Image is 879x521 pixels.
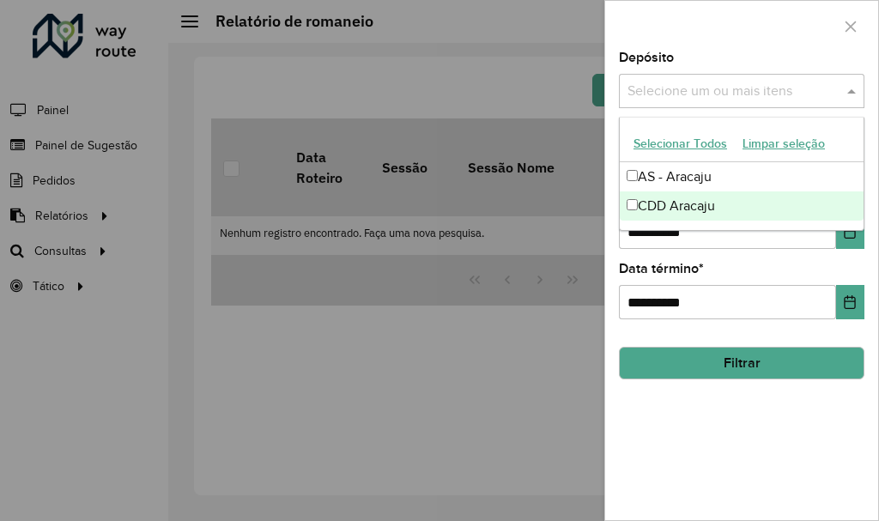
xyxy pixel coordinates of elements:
[619,347,864,379] button: Filtrar
[735,130,833,157] button: Limpar seleção
[626,130,735,157] button: Selecionar Todos
[619,117,864,231] ng-dropdown-panel: Options list
[619,47,674,68] label: Depósito
[836,215,864,249] button: Choose Date
[619,258,704,279] label: Data término
[620,162,864,191] div: AS - Aracaju
[620,191,864,221] div: CDD Aracaju
[836,285,864,319] button: Choose Date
